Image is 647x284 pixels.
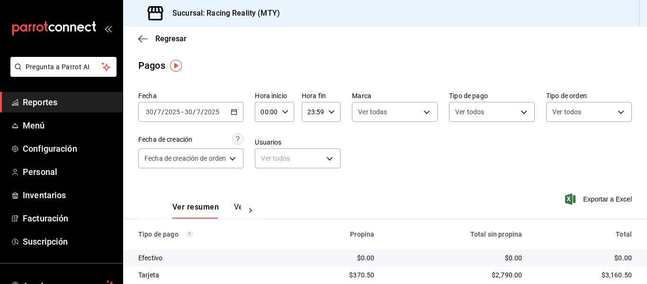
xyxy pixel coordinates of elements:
div: Total sin propina [389,230,522,238]
input: -- [184,108,193,116]
svg: Los pagos realizados con Pay y otras terminales son montos brutos. [186,231,193,238]
span: Fecha de creación de orden [144,154,226,163]
button: open_drawer_menu [104,25,112,32]
button: Exportar a Excel [567,193,632,205]
span: / [154,108,157,116]
div: Pagos [138,58,165,73]
button: Ver resumen [172,202,219,219]
h3: Sucursal: Racing Reality (MTY) [165,8,280,19]
span: / [193,108,196,116]
label: Marca [352,92,438,99]
span: Configuración [23,142,115,155]
button: Ver pagos [234,202,270,219]
div: $0.00 [301,253,374,263]
div: Propina [301,230,374,238]
input: -- [157,108,162,116]
div: Ver todos [255,148,341,168]
span: Menú [23,119,115,132]
button: Pregunta a Parrot AI [10,57,117,77]
img: Tooltip marker [170,60,182,72]
input: -- [145,108,154,116]
input: ---- [164,108,180,116]
div: $2,790.00 [389,270,522,280]
label: Tipo de orden [546,92,632,99]
span: Inventarios [23,189,115,202]
a: Pregunta a Parrot AI [7,69,117,79]
span: - [181,108,183,116]
div: Tipo de pago [138,230,286,238]
span: Regresar [155,34,187,43]
label: Hora fin [302,92,341,99]
span: / [162,108,164,116]
div: navigation tabs [172,202,241,219]
span: / [201,108,204,116]
div: $3,160.50 [537,270,632,280]
span: Personal [23,165,115,178]
div: Tarjeta [138,270,286,280]
span: Pregunta a Parrot AI [26,62,102,72]
div: $0.00 [537,253,632,263]
div: Total [537,230,632,238]
label: Tipo de pago [449,92,535,99]
label: Hora inicio [255,92,294,99]
label: Usuarios [255,139,341,146]
span: Suscripción [23,235,115,248]
button: Regresar [138,34,187,43]
span: Ver todas [358,107,387,117]
div: $0.00 [389,253,522,263]
span: Ver todos [455,107,484,117]
div: $370.50 [301,270,374,280]
span: Ver todos [552,107,581,117]
div: Fecha de creación [138,135,192,145]
input: ---- [204,108,220,116]
span: Facturación [23,212,115,225]
span: Reportes [23,96,115,109]
label: Fecha [138,92,243,99]
input: -- [196,108,201,116]
div: Efectivo [138,253,286,263]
